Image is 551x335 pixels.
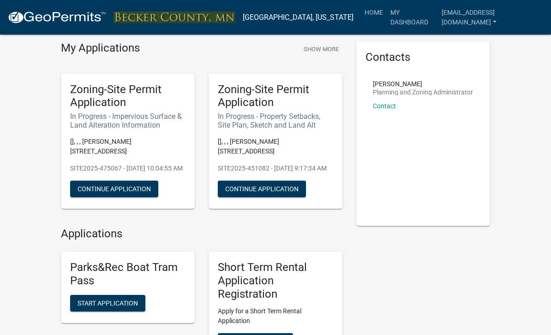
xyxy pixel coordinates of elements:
h5: Zoning-Site Permit Application [70,83,186,110]
h5: Parks&Rec Boat Tram Pass [70,261,186,288]
p: Planning and Zoning Administrator [373,89,473,95]
p: [], , , [PERSON_NAME][STREET_ADDRESS] [70,137,186,156]
p: [], , , [PERSON_NAME][STREET_ADDRESS] [218,137,333,156]
a: [EMAIL_ADDRESS][DOMAIN_NAME] [438,4,544,31]
h6: In Progress - Property Setbacks, Site Plan, Sketch and Land Alt [218,112,333,129]
button: Continue Application [218,181,306,197]
a: Contact [373,102,396,110]
span: Start Application [78,299,138,306]
button: Continue Application [70,181,158,197]
a: Home [361,4,387,21]
p: Apply for a Short Term Rental Application [218,306,333,326]
h6: In Progress - Impervious Surface & Land Alteration Information [70,112,186,129]
p: SITE2025-451082 - [DATE] 9:17:34 AM [218,164,333,173]
p: [PERSON_NAME] [373,81,473,87]
h4: Applications [61,227,342,241]
button: Start Application [70,295,145,311]
img: Becker County, Minnesota [114,12,235,23]
h4: My Applications [61,41,140,55]
button: Show More [300,41,342,57]
a: My Dashboard [387,4,438,31]
h5: Zoning-Site Permit Application [218,83,333,110]
a: [GEOGRAPHIC_DATA], [US_STATE] [243,10,353,25]
p: SITE2025-475067 - [DATE] 10:04:55 AM [70,164,186,173]
h5: Contacts [365,51,481,64]
h5: Short Term Rental Application Registration [218,261,333,300]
